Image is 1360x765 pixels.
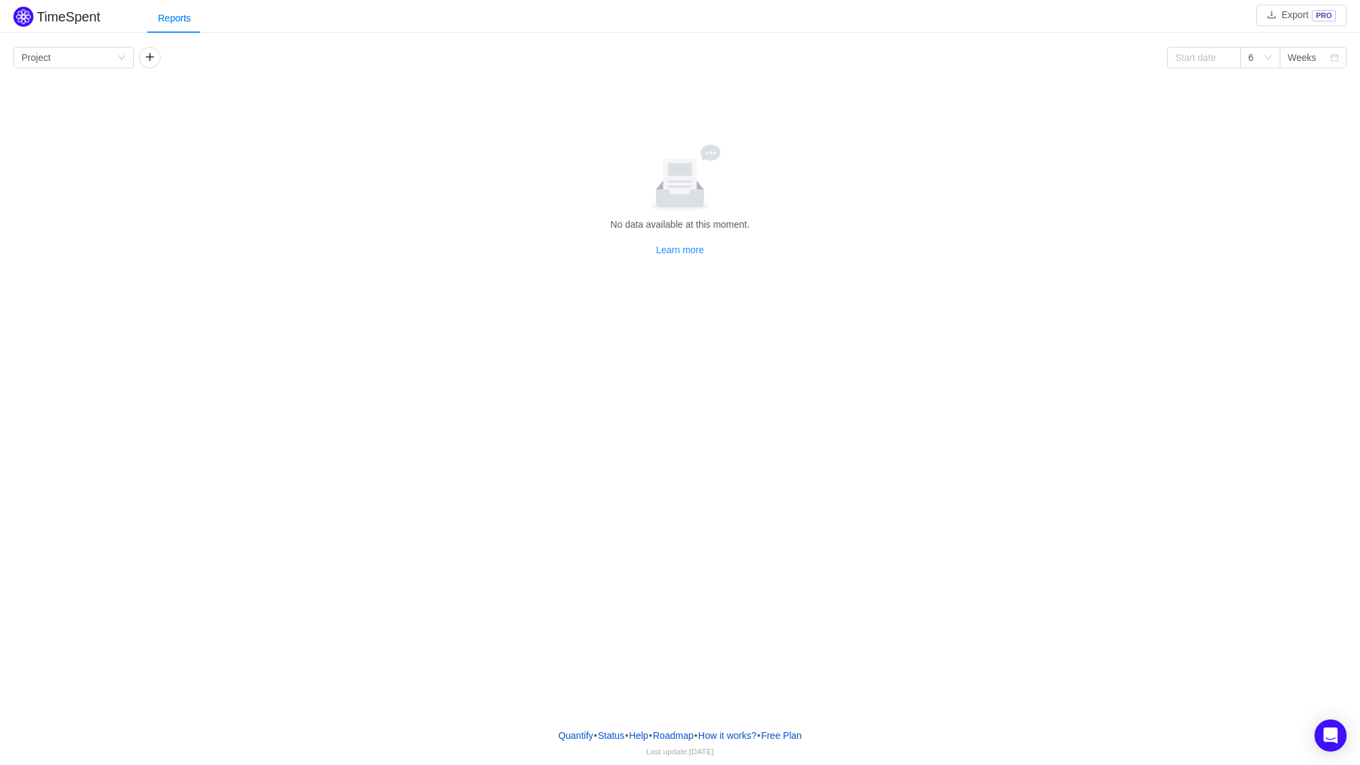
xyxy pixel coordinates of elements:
[689,747,714,756] span: [DATE]
[647,747,714,756] span: Last update:
[653,725,695,746] a: Roadmap
[1331,54,1339,63] i: icon: calendar
[697,725,757,746] button: How it works?
[1288,48,1316,68] div: Weeks
[13,7,33,27] img: Quantify logo
[37,9,100,24] h2: TimeSpent
[139,47,161,68] button: icon: plus
[628,725,649,746] a: Help
[21,48,51,68] div: Project
[558,725,594,746] a: Quantify
[118,54,126,63] i: icon: down
[594,730,597,741] span: •
[1256,5,1347,26] button: icon: downloadExportPRO
[1167,47,1241,68] input: Start date
[1314,719,1347,752] div: Open Intercom Messenger
[1248,48,1254,68] div: 6
[147,3,201,33] div: Reports
[1264,54,1272,63] i: icon: down
[694,730,697,741] span: •
[757,730,760,741] span: •
[597,725,625,746] a: Status
[625,730,628,741] span: •
[656,245,704,255] a: Learn more
[610,219,750,230] span: No data available at this moment.
[760,725,802,746] button: Free Plan
[649,730,653,741] span: •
